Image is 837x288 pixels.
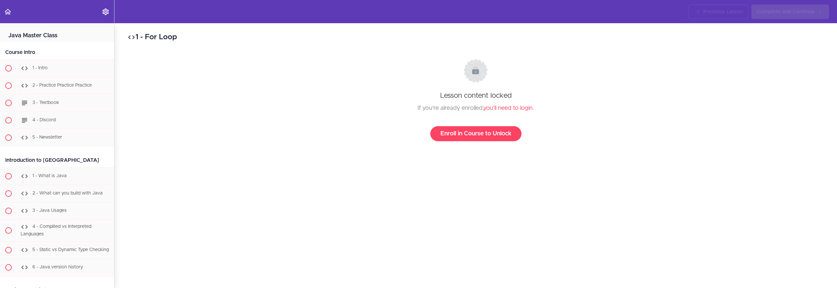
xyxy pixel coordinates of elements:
div: If you're already enrolled, . [134,103,818,113]
span: Previous Lesson [703,8,743,16]
a: Complete and Continue [751,5,829,19]
span: 1 - What is Java [32,174,67,178]
span: 2 - What can you build with Java [32,191,103,195]
span: 6 - Java version history [32,265,83,269]
a: you'll need to login [483,105,533,111]
a: Previous Lesson [689,5,749,19]
svg: Back to course curriculum [4,8,12,16]
span: 5 - Static vs Dynamic Type Checking [32,247,109,252]
span: 4 - Discord [32,118,56,122]
h2: 1 - For Loop [128,32,824,43]
span: 3 - Textbook [32,100,59,105]
span: Complete and Continue [757,8,814,16]
a: Enroll in Course to Unlock [430,126,521,141]
span: 1 - Intro [32,66,48,70]
div: Lesson content locked [134,59,818,141]
span: 3 - Java Usages [32,208,67,213]
span: 2 - Practice Practice Practice [32,83,92,88]
svg: Settings Menu [102,8,110,16]
span: 4 - Compliled vs Interpreted Languages [21,224,91,236]
span: 5 - Newsletter [32,135,62,140]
